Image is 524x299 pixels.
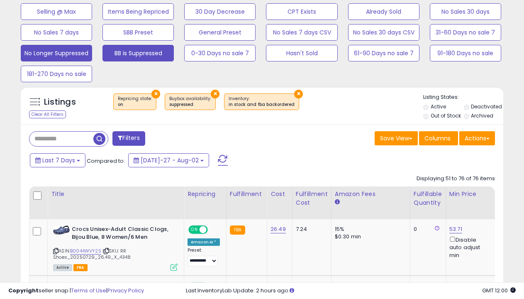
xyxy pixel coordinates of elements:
div: 7.24 [296,225,325,233]
button: Actions [459,131,495,145]
div: Displaying 51 to 76 of 76 items [417,175,495,183]
button: Hasn't Sold [266,45,337,61]
button: General Preset [184,24,256,41]
button: × [151,90,160,98]
strong: Copyright [8,287,39,294]
span: Repricing state : [118,96,152,108]
button: × [211,90,219,98]
div: Repricing [188,190,223,199]
a: 26.49 [271,225,286,233]
span: [DATE]-27 - Aug-02 [141,156,199,164]
button: 31-60 Days no sale 7 [430,24,501,41]
div: suppressed [169,102,211,108]
span: Inventory : [229,96,295,108]
div: ASIN: [53,225,178,270]
span: FBA [73,264,88,271]
div: $0.30 min [335,233,404,240]
small: Amazon Fees. [335,199,340,206]
div: Last InventoryLab Update: 2 hours ago. [186,287,516,295]
button: Columns [419,131,458,145]
button: × [294,90,303,98]
span: Compared to: [87,157,125,165]
div: seller snap | | [8,287,144,295]
a: Terms of Use [71,287,106,294]
button: No Sales 7 days [21,24,92,41]
span: Last 7 Days [42,156,75,164]
h5: Listings [44,96,76,108]
a: B0044WVY2S [70,248,101,255]
button: No Sales 30 days [430,3,501,20]
div: in stock and fba backordered [229,102,295,108]
span: OFF [207,226,220,233]
div: 0 [414,225,439,233]
button: 30 Day Decrease [184,3,256,20]
button: Items Being Repriced [102,3,174,20]
label: Deactivated [471,103,502,110]
div: Cost [271,190,289,199]
a: 90.11 [449,282,461,290]
button: No Longer Suppressed [21,45,92,61]
small: FBA [230,225,245,235]
a: 47.88 [271,282,285,290]
button: SBB Preset [102,24,174,41]
div: Clear All Filters [29,110,66,118]
span: ON [189,226,200,233]
button: 181-270 Days no sale [21,66,92,82]
div: Disable auto adjust min [449,235,489,259]
button: Already Sold [348,3,419,20]
button: 91-180 Days no sale [430,45,501,61]
div: Fulfillment Cost [296,190,328,207]
div: Fulfillment [230,190,263,199]
span: 2025-08-10 12:00 GMT [482,287,516,294]
button: Save View [375,131,418,145]
div: 15% [335,225,404,233]
label: Archived [471,112,493,119]
button: No Sales 7 days CSV [266,24,337,41]
div: Preset: [188,248,220,266]
a: 53.71 [449,225,462,233]
div: on [118,102,152,108]
div: Amazon Fees [335,190,407,199]
img: 31cRpvhebkL._SL40_.jpg [53,225,70,235]
div: Amazon AI * [188,238,220,246]
a: Privacy Policy [107,287,144,294]
span: Buybox availability : [169,96,211,108]
div: Fulfillable Quantity [414,190,442,207]
span: All listings currently available for purchase on Amazon [53,264,72,271]
b: Crocs Unisex-Adult Classic Clogs, Bijou Blue, 8 Women/6 Men [72,225,173,243]
button: Last 7 Days [30,153,85,167]
button: Selling @ Max [21,3,92,20]
button: BB is Suppressed [102,45,174,61]
label: Out of Stock [431,112,461,119]
label: Active [431,103,446,110]
span: Columns [424,134,451,142]
button: No Sales 30 days CSV [348,24,419,41]
span: | SKU: RR Shoes_20250729_26.49_X_4348 [53,248,131,260]
div: Title [51,190,180,199]
p: Listing States: [423,93,503,101]
button: 61-90 Days no sale 7 [348,45,419,61]
div: Min Price [449,190,492,199]
button: [DATE]-27 - Aug-02 [128,153,209,167]
button: 0-30 Days no sale 7 [184,45,256,61]
button: CPT Exists [266,3,337,20]
button: Filters [112,131,145,146]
